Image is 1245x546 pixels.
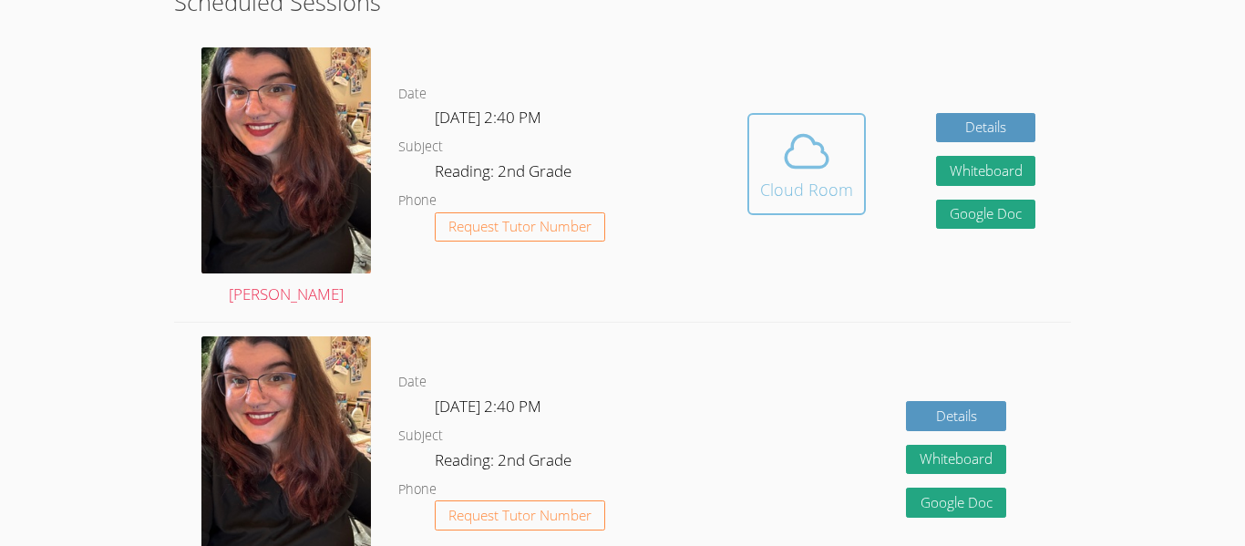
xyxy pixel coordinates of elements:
[448,509,592,522] span: Request Tutor Number
[747,113,866,215] button: Cloud Room
[936,113,1036,143] a: Details
[398,136,443,159] dt: Subject
[906,488,1006,518] a: Google Doc
[435,212,605,242] button: Request Tutor Number
[201,47,371,308] a: [PERSON_NAME]
[906,445,1006,475] button: Whiteboard
[398,371,427,394] dt: Date
[398,425,443,448] dt: Subject
[398,479,437,501] dt: Phone
[398,83,427,106] dt: Date
[201,47,371,273] img: IMG_7509.jpeg
[936,200,1036,230] a: Google Doc
[435,396,541,417] span: [DATE] 2:40 PM
[435,448,575,479] dd: Reading: 2nd Grade
[936,156,1036,186] button: Whiteboard
[435,500,605,531] button: Request Tutor Number
[906,401,1006,431] a: Details
[760,177,853,202] div: Cloud Room
[435,107,541,128] span: [DATE] 2:40 PM
[435,159,575,190] dd: Reading: 2nd Grade
[398,190,437,212] dt: Phone
[448,220,592,233] span: Request Tutor Number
